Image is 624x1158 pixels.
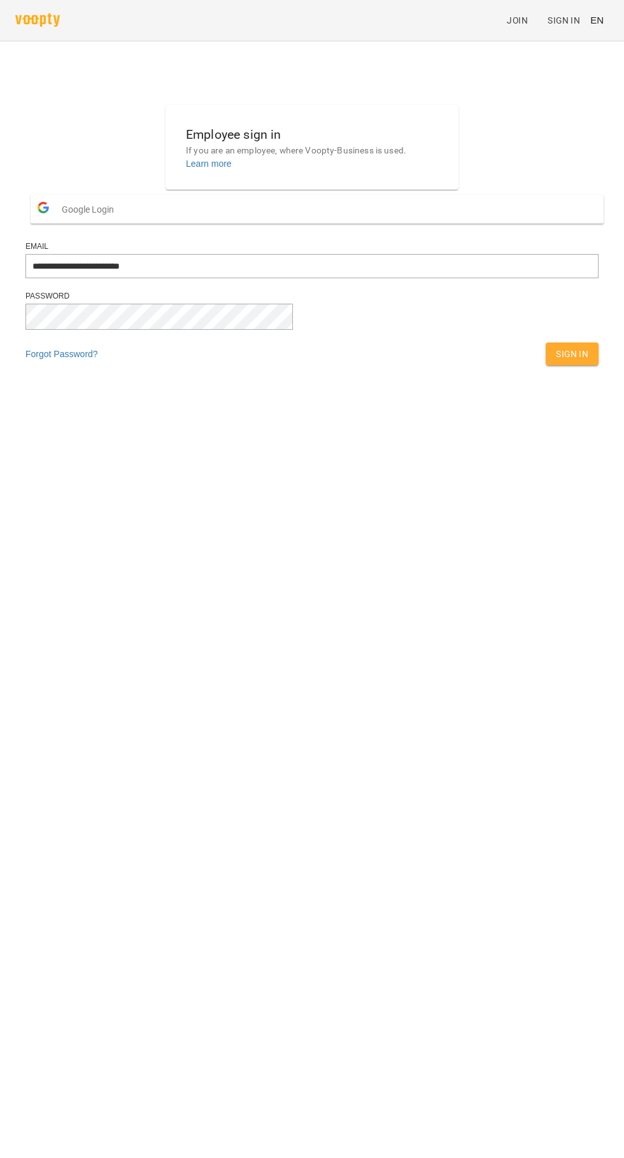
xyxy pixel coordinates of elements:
[15,13,60,27] img: voopty.png
[25,349,98,359] a: Forgot Password?
[186,125,438,145] h6: Employee sign in
[585,8,609,32] button: EN
[546,342,599,365] button: Sign In
[186,145,438,157] p: If you are an employee, where Voopty-Business is used.
[62,197,120,222] span: Google Login
[542,9,585,32] a: Sign In
[556,346,588,362] span: Sign In
[176,115,448,180] button: Employee sign inIf you are an employee, where Voopty-Business is used.Learn more
[548,13,580,28] span: Sign In
[502,9,542,32] a: Join
[31,195,604,223] button: Google Login
[25,241,599,252] div: Email
[590,13,604,27] span: EN
[507,13,528,28] span: Join
[25,291,599,302] div: Password
[186,159,232,169] a: Learn more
